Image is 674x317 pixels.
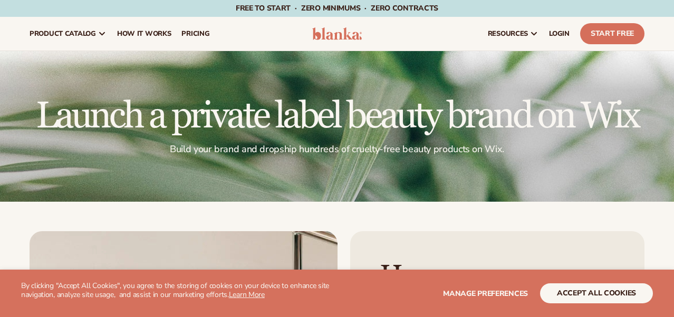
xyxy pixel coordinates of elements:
[549,29,570,38] span: LOGIN
[181,29,209,38] span: pricing
[176,17,215,51] a: pricing
[30,98,644,135] h1: Launch a private label beauty brand on Wix
[229,290,265,300] a: Learn More
[443,289,528,299] span: Manage preferences
[580,23,644,44] a: Start Free
[21,282,337,300] p: By clicking "Accept All Cookies", you agree to the storing of cookies on your device to enhance s...
[30,29,96,38] span: product catalog
[24,17,112,51] a: product catalog
[112,17,177,51] a: How It Works
[540,283,653,303] button: accept all cookies
[236,3,438,13] span: Free to start · ZERO minimums · ZERO contracts
[544,17,575,51] a: LOGIN
[483,17,544,51] a: resources
[488,29,528,38] span: resources
[117,29,171,38] span: How It Works
[443,283,528,303] button: Manage preferences
[30,143,644,155] p: Build your brand and dropship hundreds of cruelty-free beauty products on Wix.
[312,27,362,40] img: logo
